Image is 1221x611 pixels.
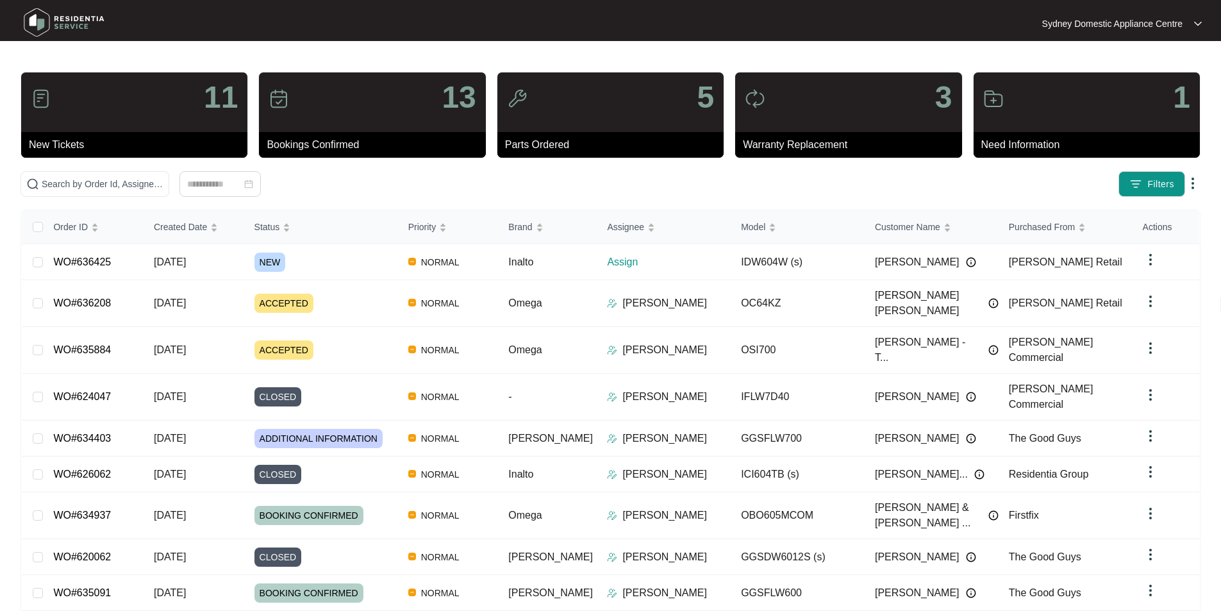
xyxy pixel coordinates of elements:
[154,587,186,598] span: [DATE]
[154,551,186,562] span: [DATE]
[1143,294,1158,309] img: dropdown arrow
[53,256,111,267] a: WO#636425
[731,492,865,539] td: OBO605MCOM
[254,387,302,406] span: CLOSED
[622,342,707,358] p: [PERSON_NAME]
[1009,297,1122,308] span: [PERSON_NAME] Retail
[875,335,982,365] span: [PERSON_NAME] - T...
[154,256,186,267] span: [DATE]
[875,467,968,482] span: [PERSON_NAME]...
[416,508,465,523] span: NORMAL
[31,88,51,109] img: icon
[745,88,765,109] img: icon
[53,469,111,480] a: WO#626062
[53,510,111,521] a: WO#634937
[508,220,532,234] span: Brand
[1042,17,1183,30] p: Sydney Domestic Appliance Centre
[981,137,1200,153] p: Need Information
[498,210,597,244] th: Brand
[1185,176,1200,191] img: dropdown arrow
[254,294,313,313] span: ACCEPTED
[1143,506,1158,521] img: dropdown arrow
[622,296,707,311] p: [PERSON_NAME]
[607,469,617,480] img: Assigner Icon
[875,220,940,234] span: Customer Name
[622,389,707,405] p: [PERSON_NAME]
[269,88,289,109] img: icon
[607,298,617,308] img: Assigner Icon
[254,506,363,525] span: BOOKING CONFIRMED
[408,346,416,353] img: Vercel Logo
[508,551,593,562] span: [PERSON_NAME]
[697,82,714,113] p: 5
[408,511,416,519] img: Vercel Logo
[416,431,465,446] span: NORMAL
[741,220,765,234] span: Model
[966,588,976,598] img: Info icon
[607,345,617,355] img: Assigner Icon
[254,220,280,234] span: Status
[1129,178,1142,190] img: filter icon
[254,253,286,272] span: NEW
[244,210,398,244] th: Status
[398,210,499,244] th: Priority
[1194,21,1202,27] img: dropdown arrow
[154,391,186,402] span: [DATE]
[508,587,593,598] span: [PERSON_NAME]
[988,298,999,308] img: Info icon
[1143,340,1158,356] img: dropdown arrow
[416,549,465,565] span: NORMAL
[408,299,416,306] img: Vercel Logo
[408,258,416,265] img: Vercel Logo
[53,551,111,562] a: WO#620062
[1009,220,1075,234] span: Purchased From
[267,137,485,153] p: Bookings Confirmed
[254,465,302,484] span: CLOSED
[1009,587,1081,598] span: The Good Guys
[416,296,465,311] span: NORMAL
[53,433,111,444] a: WO#634403
[42,177,163,191] input: Search by Order Id, Assignee Name, Customer Name, Brand and Model
[408,392,416,400] img: Vercel Logo
[508,297,542,308] span: Omega
[154,344,186,355] span: [DATE]
[1173,82,1190,113] p: 1
[731,575,865,611] td: GGSFLW600
[966,433,976,444] img: Info icon
[1009,551,1081,562] span: The Good Guys
[508,469,533,480] span: Inalto
[154,510,186,521] span: [DATE]
[53,391,111,402] a: WO#624047
[597,210,731,244] th: Assignee
[731,210,865,244] th: Model
[43,210,144,244] th: Order ID
[53,220,88,234] span: Order ID
[622,508,707,523] p: [PERSON_NAME]
[154,297,186,308] span: [DATE]
[26,178,39,190] img: search-icon
[731,456,865,492] td: ICI604TB (s)
[53,344,111,355] a: WO#635884
[29,137,247,153] p: New Tickets
[607,255,731,270] p: Assign
[731,421,865,456] td: GGSFLW700
[731,539,865,575] td: GGSDW6012S (s)
[154,220,207,234] span: Created Date
[875,549,959,565] span: [PERSON_NAME]
[731,327,865,374] td: OSI700
[935,82,952,113] p: 3
[622,431,707,446] p: [PERSON_NAME]
[505,137,724,153] p: Parts Ordered
[974,469,984,480] img: Info icon
[966,257,976,267] img: Info icon
[622,585,707,601] p: [PERSON_NAME]
[607,588,617,598] img: Assigner Icon
[416,342,465,358] span: NORMAL
[875,288,982,319] span: [PERSON_NAME] [PERSON_NAME]
[999,210,1133,244] th: Purchased From
[254,548,302,567] span: CLOSED
[875,500,982,531] span: [PERSON_NAME] & [PERSON_NAME] ...
[416,585,465,601] span: NORMAL
[408,553,416,560] img: Vercel Logo
[508,256,533,267] span: Inalto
